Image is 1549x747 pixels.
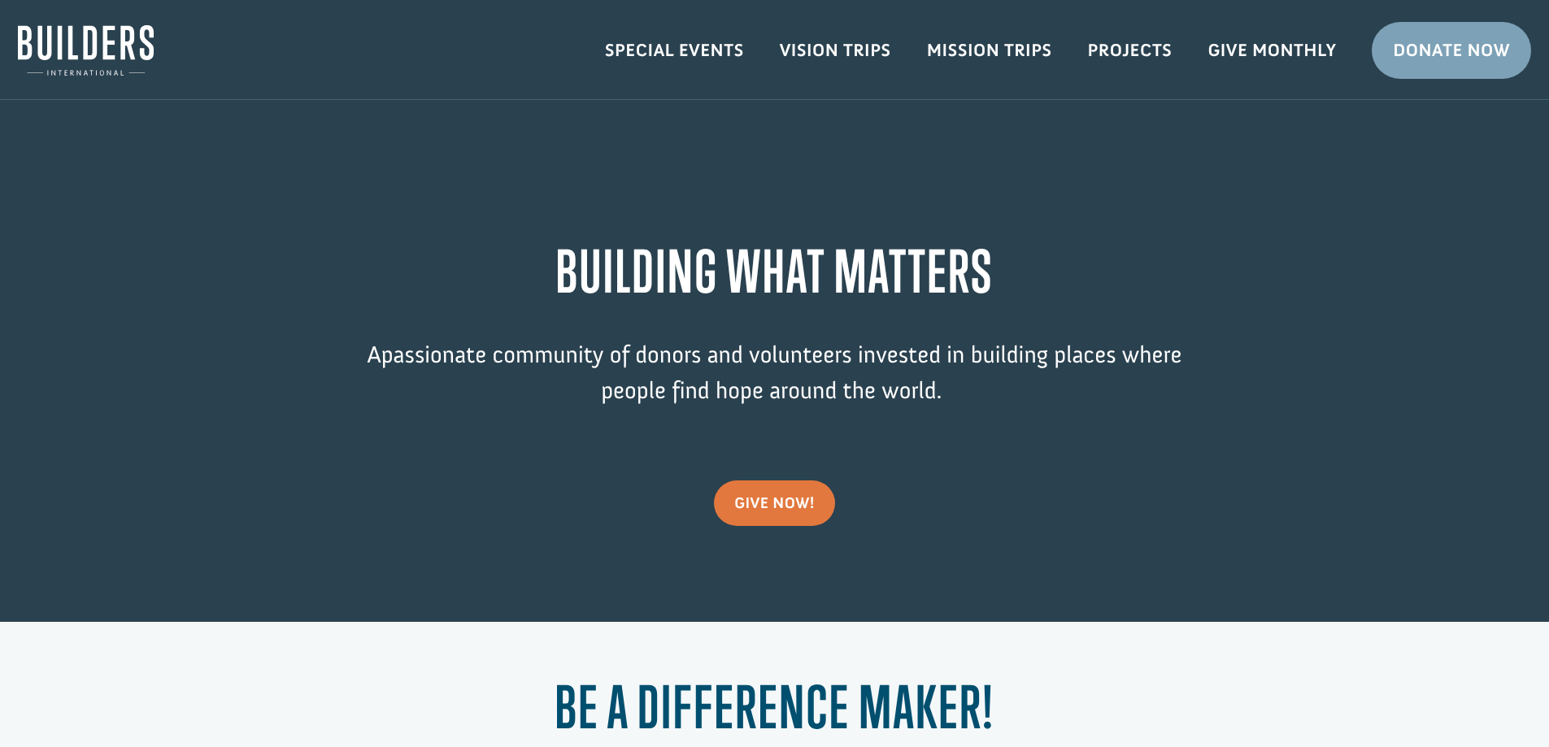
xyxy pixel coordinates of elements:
img: Builders International [18,25,154,76]
a: Special Events [587,27,762,74]
a: Donate Now [1372,22,1531,79]
a: Vision Trips [762,27,909,74]
p: passionate community of donors and volunteers invested in building places where people find hope ... [336,337,1214,432]
span: A [367,340,381,369]
a: Give Monthly [1190,27,1354,74]
a: Projects [1070,27,1190,74]
a: Mission Trips [909,27,1070,74]
h1: BUILDING WHAT MATTERS [336,237,1214,313]
a: give now! [714,480,835,526]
